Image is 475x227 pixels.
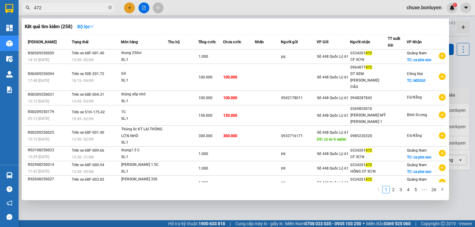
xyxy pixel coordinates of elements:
span: Quảng Nam [407,177,426,182]
span: Món hàng [121,40,138,44]
span: Trên xe 68E-004.31 [72,92,104,97]
span: down [90,24,94,29]
li: 1 [382,186,390,193]
span: close-circle [108,6,112,9]
span: Quảng Nam [407,51,426,55]
div: pq [281,150,317,157]
span: question-circle [6,186,12,192]
span: VP Nhận [407,40,422,44]
span: Số 448 Quốc Lộ 61 [317,96,349,100]
div: RS0509250005 [28,50,70,57]
div: CF SƠN [350,57,387,63]
strong: Bộ lọc [77,24,94,29]
span: Người gửi [281,40,298,44]
div: RS2608250027 [28,176,70,183]
span: TC: ca phe son [407,170,431,174]
span: DĐ: cx so 6 sadec [317,137,346,141]
button: right [439,186,446,193]
span: 100.000 [199,96,212,100]
img: warehouse-icon [6,40,13,47]
li: Next Page [439,186,446,193]
div: RS0209250179 [28,109,70,115]
div: RS0209250025 [28,129,70,136]
span: plus-circle [439,150,446,157]
div: thùng xốp nhỏ [121,91,168,98]
span: TC: ca phe son [407,58,431,62]
span: Chưa cước [223,40,241,44]
div: SL: 1 [121,77,168,84]
span: 13:30 - 05/09 [72,58,94,62]
a: 2 [390,186,397,193]
span: Trên xe 50E-201.72 [72,72,104,76]
input: Tìm tên, số ĐT hoặc mã đơn [34,4,107,11]
li: 5 [412,186,419,193]
span: Số 448 Quốc Lộ 61 [317,166,349,170]
span: 472 [366,65,372,69]
span: Tổng cước [198,40,216,44]
span: left [377,187,380,191]
span: plus-circle [439,73,446,80]
span: Số 448 Quốc Lộ 61 [317,130,349,135]
div: 0932716171 [281,133,317,139]
div: HỒNG CF SƠN [350,168,387,175]
div: 0334201 [350,50,387,57]
div: DT XEM [PERSON_NAME] ĐÂU [350,71,387,90]
span: 472 [366,148,372,153]
span: 15:12 [DATE] [28,137,49,141]
span: 17:48 [DATE] [28,78,49,83]
div: CF SƠN [350,154,387,160]
span: plus-circle [439,132,446,139]
img: warehouse-icon [6,56,13,62]
span: 1.000 [199,152,208,156]
div: G4 [121,70,168,77]
a: 5 [412,186,419,193]
div: 0369855010 [350,106,387,112]
span: 1.000 [199,181,208,185]
span: 100.000 [223,96,237,100]
div: thung1.5 C [121,147,168,154]
div: SL: 1 [121,139,168,146]
span: Thu hộ [168,40,180,44]
span: plus-circle [439,53,446,59]
div: 0948287842 [350,95,387,101]
div: pq [281,179,317,186]
li: 2 [390,186,397,193]
span: notification [6,200,12,206]
span: 1.000 [199,166,208,170]
div: pq [281,53,317,60]
div: SL: 1 [121,154,168,161]
div: RS3108250023 [28,147,70,153]
div: pq [281,165,317,171]
span: Quảng Nam [407,163,426,167]
span: TC: ca phe son [407,155,431,159]
span: 14:10 [DATE] [28,58,49,62]
span: 11:43 [DATE] [28,169,49,174]
span: Người nhận [350,40,370,44]
span: 300.000 [223,134,237,138]
span: 16:15 - 04/09 [72,78,94,83]
span: 13:30 - 31/08 [72,155,94,159]
span: 15:29 [DATE] [28,155,49,159]
span: 150.000 [223,113,237,118]
span: message [6,214,12,220]
span: Số 448 Quốc Lộ 61 [317,113,349,118]
span: 472 [366,163,372,167]
span: 22:13 [DATE] [28,116,49,121]
li: Next 5 Pages [419,186,429,193]
span: 100.000 [223,75,237,79]
span: 472 [366,51,372,55]
span: Trên xe 68F-001.40 [72,130,104,135]
a: 4 [405,186,412,193]
div: SL: 1 [121,116,168,122]
a: 1 [383,186,389,193]
span: [PERSON_NAME] [28,40,57,44]
div: 0985230320 [350,133,387,139]
span: search [26,6,30,10]
span: Số 448 Quốc Lộ 61 [317,54,349,59]
div: 1C [121,109,168,116]
span: Đồng Nai [407,72,423,76]
span: Quảng Nam [407,148,426,153]
span: Trạng thái [72,40,88,44]
span: Trên xe 68F-000.94 [72,163,104,167]
div: RS0409250094 [28,71,70,77]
